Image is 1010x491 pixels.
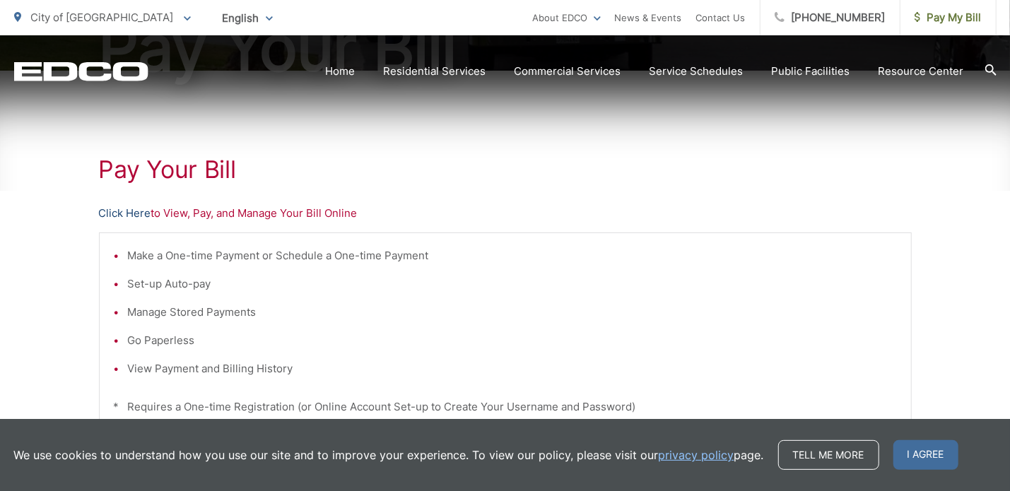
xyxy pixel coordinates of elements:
li: Manage Stored Payments [128,304,897,321]
a: EDCD logo. Return to the homepage. [14,61,148,81]
h1: Pay Your Bill [99,155,912,184]
a: Service Schedules [650,63,744,80]
p: We use cookies to understand how you use our site and to improve your experience. To view our pol... [14,446,764,463]
span: I agree [893,440,958,470]
a: Contact Us [696,9,746,26]
p: * Requires a One-time Registration (or Online Account Set-up to Create Your Username and Password) [114,398,897,415]
span: English [212,6,283,30]
a: Public Facilities [772,63,850,80]
li: View Payment and Billing History [128,360,897,377]
li: Go Paperless [128,332,897,349]
a: Click Here [99,205,151,222]
a: Tell me more [778,440,879,470]
a: News & Events [615,9,682,26]
a: Resource Center [879,63,964,80]
li: Set-up Auto-pay [128,276,897,292]
a: privacy policy [659,446,734,463]
p: to View, Pay, and Manage Your Bill Online [99,205,912,222]
span: Pay My Bill [915,9,982,26]
span: City of [GEOGRAPHIC_DATA] [31,11,174,24]
li: Make a One-time Payment or Schedule a One-time Payment [128,247,897,264]
a: Home [326,63,356,80]
a: Residential Services [384,63,486,80]
a: About EDCO [533,9,601,26]
a: Commercial Services [515,63,621,80]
